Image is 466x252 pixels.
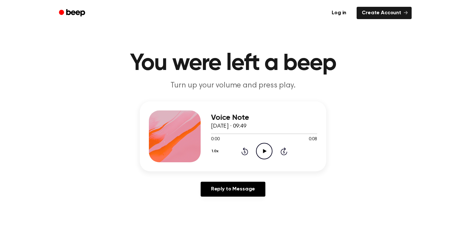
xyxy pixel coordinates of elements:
[109,80,357,91] p: Turn up your volume and press play.
[357,7,412,19] a: Create Account
[211,146,221,157] button: 1.0x
[325,6,353,20] a: Log in
[309,136,317,143] span: 0:08
[67,52,399,75] h1: You were left a beep
[211,136,219,143] span: 0:00
[54,7,91,19] a: Beep
[211,123,247,129] span: [DATE] · 09:49
[201,182,265,197] a: Reply to Message
[211,113,317,122] h3: Voice Note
